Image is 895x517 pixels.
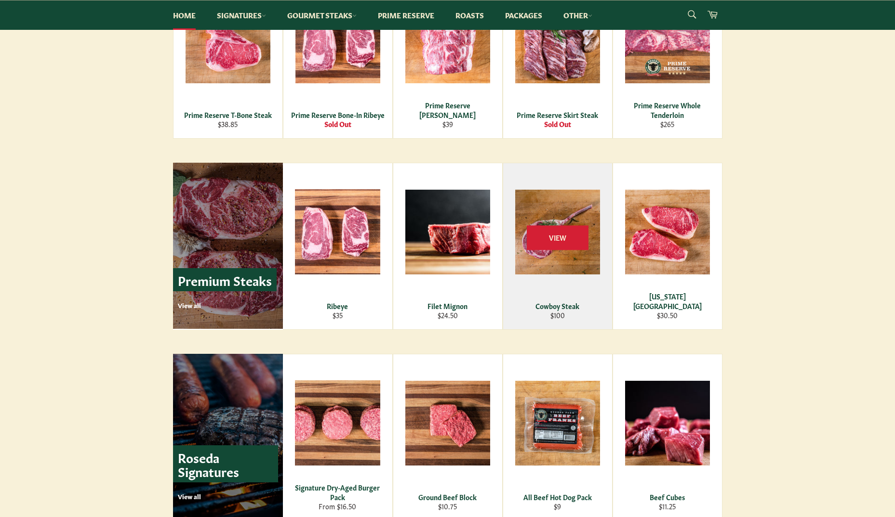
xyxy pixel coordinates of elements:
[527,225,588,250] span: View
[619,502,716,511] div: $11.25
[446,0,494,30] a: Roasts
[509,119,606,129] div: Sold Out
[613,163,722,330] a: New York Strip [US_STATE][GEOGRAPHIC_DATA] $30.50
[554,0,602,30] a: Other
[509,492,606,502] div: All Beef Hot Dog Pack
[368,0,444,30] a: Prime Reserve
[173,163,283,329] a: Premium Steaks View all
[278,0,366,30] a: Gourmet Steaks
[495,0,552,30] a: Packages
[625,381,710,465] img: Beef Cubes
[289,119,386,129] div: Sold Out
[163,0,205,30] a: Home
[399,119,496,129] div: $39
[179,110,276,119] div: Prime Reserve T-Bone Steak
[405,381,490,465] img: Ground Beef Block
[619,492,716,502] div: Beef Cubes
[283,163,393,330] a: Ribeye Ribeye $35
[289,483,386,502] div: Signature Dry-Aged Burger Pack
[289,502,386,511] div: From $16.50
[625,190,710,274] img: New York Strip
[619,101,716,119] div: Prime Reserve Whole Tenderloin
[289,310,386,320] div: $35
[405,190,490,274] img: Filet Mignon
[619,292,716,310] div: [US_STATE][GEOGRAPHIC_DATA]
[295,380,380,465] img: Signature Dry-Aged Burger Pack
[619,119,716,129] div: $265
[393,163,503,330] a: Filet Mignon Filet Mignon $24.50
[173,268,277,292] p: Premium Steaks
[399,301,496,310] div: Filet Mignon
[173,445,278,482] p: Roseda Signatures
[509,502,606,511] div: $9
[509,110,606,119] div: Prime Reserve Skirt Steak
[399,101,496,119] div: Prime Reserve [PERSON_NAME]
[515,381,600,465] img: All Beef Hot Dog Pack
[509,301,606,310] div: Cowboy Steak
[399,492,496,502] div: Ground Beef Block
[295,189,380,274] img: Ribeye
[207,0,276,30] a: Signatures
[399,310,496,320] div: $24.50
[289,301,386,310] div: Ribeye
[399,502,496,511] div: $10.75
[179,119,276,129] div: $38.85
[619,310,716,320] div: $30.50
[178,301,277,310] p: View all
[503,163,613,330] a: Cowboy Steak Cowboy Steak $100 View
[289,110,386,119] div: Prime Reserve Bone-In Ribeye
[178,492,278,501] p: View all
